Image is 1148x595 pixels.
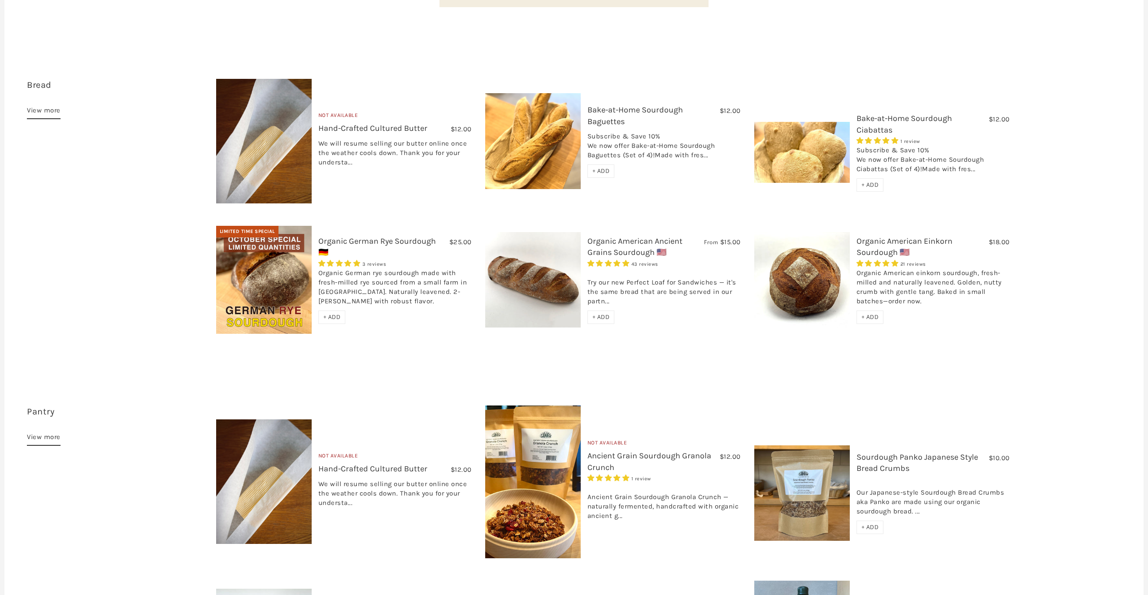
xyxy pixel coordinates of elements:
[485,405,581,558] img: Ancient Grain Sourdough Granola Crunch
[216,226,312,333] img: Organic German Rye Sourdough 🇩🇪
[27,431,61,446] a: View more
[318,123,427,133] a: Hand-Crafted Cultured Butter
[720,453,741,461] span: $12.00
[323,313,341,321] span: + ADD
[362,261,387,267] span: 3 reviews
[857,178,884,192] div: + ADD
[587,310,615,324] div: + ADD
[27,79,209,105] h3: 14 items
[27,406,54,417] a: Pantry
[720,238,741,246] span: $15.00
[587,268,741,310] div: Try our new Perfect Loaf for Sandwiches — it's the same bread that are being served in our partn...
[587,439,741,451] div: Not Available
[318,452,472,464] div: Not Available
[27,405,209,431] h3: 30 items
[485,93,581,189] img: Bake-at-Home Sourdough Baguettes
[900,261,926,267] span: 21 reviews
[631,476,651,482] span: 1 review
[587,236,683,257] a: Organic American Ancient Grains Sourdough 🇺🇸
[857,113,952,134] a: Bake-at-Home Sourdough Ciabattas
[318,139,472,172] div: We will resume selling our butter online once the weather cools down. Thank you for your understa...
[857,521,884,534] div: + ADD
[318,236,436,257] a: Organic German Rye Sourdough 🇩🇪
[857,236,952,257] a: Organic American Einkorn Sourdough 🇺🇸
[451,466,472,474] span: $12.00
[754,232,850,328] img: Organic American Einkorn Sourdough 🇺🇸
[861,313,879,321] span: + ADD
[587,483,741,525] div: Ancient Grain Sourdough Granola Crunch — naturally fermented, handcrafted with organic ancient g...
[216,419,312,544] img: Hand-Crafted Cultured Butter
[592,167,610,175] span: + ADD
[857,137,900,145] span: 5.00 stars
[900,138,920,144] span: 1 review
[720,107,741,115] span: $12.00
[27,105,61,119] a: View more
[857,452,978,473] a: Sourdough Panko Japanese Style Bread Crumbs
[587,164,615,178] div: + ADD
[27,80,52,90] a: Bread
[451,125,472,133] span: $12.00
[587,451,711,472] a: Ancient Grain Sourdough Granola Crunch
[216,226,278,237] div: Limited Time Special
[318,259,362,267] span: 5.00 stars
[318,111,472,123] div: Not Available
[318,479,472,512] div: We will resume selling our butter online once the weather cools down. Thank you for your understa...
[861,181,879,189] span: + ADD
[754,122,850,183] img: Bake-at-Home Sourdough Ciabattas
[857,479,1010,521] div: Our Japanese-style Sourdough Bread Crumbs aka Panko are made using our organic sourdough bread. ...
[318,464,427,474] a: Hand-Crafted Cultured Butter
[861,523,879,531] span: + ADD
[449,238,472,246] span: $25.00
[318,310,346,324] div: + ADD
[857,310,884,324] div: + ADD
[857,268,1010,310] div: Organic American einkorn sourdough, fresh-milled and naturally leavened. Golden, nutty crumb with...
[216,79,312,203] img: Hand-Crafted Cultured Butter
[989,454,1010,462] span: $10.00
[587,474,631,482] span: 5.00 stars
[631,261,658,267] span: 43 reviews
[989,115,1010,123] span: $12.00
[857,259,900,267] span: 4.95 stars
[587,105,683,126] a: Bake-at-Home Sourdough Baguettes
[587,132,741,164] div: Subscribe & Save 10% We now offer Bake-at-Home Sourdough Baguettes (Set of 4)!Made with fres...
[704,238,718,246] span: From
[989,238,1010,246] span: $18.00
[318,268,472,310] div: Organic German rye sourdough made with fresh-milled rye sourced from a small farm in [GEOGRAPHIC_...
[587,259,631,267] span: 4.93 stars
[485,232,581,328] img: Organic American Ancient Grains Sourdough 🇺🇸
[754,445,850,541] img: Sourdough Panko Japanese Style Bread Crumbs
[857,146,1010,178] div: Subscribe & Save 10% We now offer Bake-at-Home Sourdough Ciabattas (Set of 4)!Made with fres...
[592,313,610,321] span: + ADD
